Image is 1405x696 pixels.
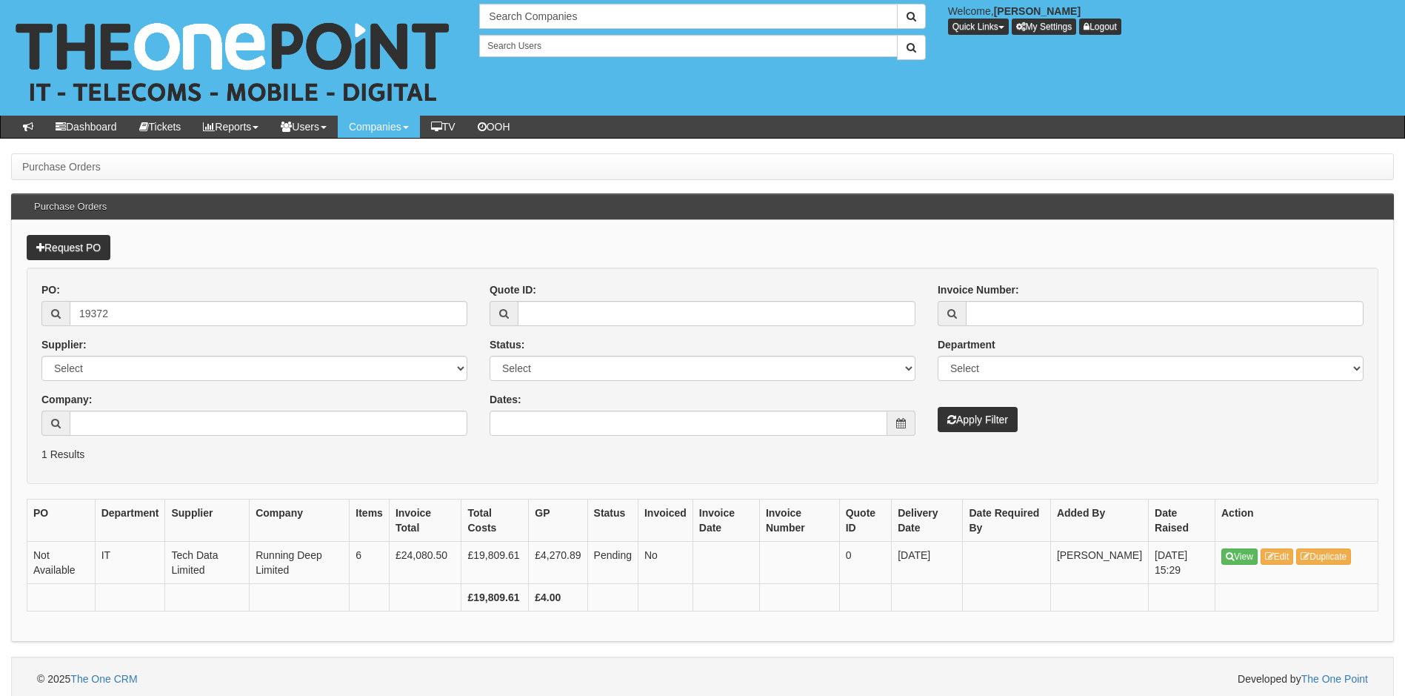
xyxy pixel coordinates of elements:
[27,235,110,260] a: Request PO
[638,542,693,584] td: No
[529,584,587,612] th: £4.00
[587,500,638,542] th: Status
[1050,542,1148,584] td: [PERSON_NAME]
[759,500,839,542] th: Invoice Number
[490,392,521,407] label: Dates:
[1261,548,1294,565] a: Edit
[37,673,138,685] span: © 2025
[839,500,891,542] th: Quote ID
[892,542,963,584] td: [DATE]
[994,5,1081,17] b: [PERSON_NAME]
[70,673,137,685] a: The One CRM
[350,500,390,542] th: Items
[461,542,529,584] td: £19,809.61
[1079,19,1121,35] a: Logout
[461,584,529,612] th: £19,809.61
[165,542,250,584] td: Tech Data Limited
[420,116,467,138] a: TV
[467,116,521,138] a: OOH
[1221,548,1258,565] a: View
[1012,19,1077,35] a: My Settings
[338,116,420,138] a: Companies
[839,542,891,584] td: 0
[165,500,250,542] th: Supplier
[95,542,165,584] td: IT
[250,542,350,584] td: Running Deep Limited
[529,542,587,584] td: £4,270.89
[44,116,128,138] a: Dashboard
[693,500,759,542] th: Invoice Date
[938,407,1018,432] button: Apply Filter
[22,159,101,174] li: Purchase Orders
[350,542,390,584] td: 6
[892,500,963,542] th: Delivery Date
[479,35,897,57] input: Search Users
[1296,548,1351,565] a: Duplicate
[128,116,193,138] a: Tickets
[95,500,165,542] th: Department
[937,4,1405,35] div: Welcome,
[938,337,995,352] label: Department
[938,282,1019,297] label: Invoice Number:
[638,500,693,542] th: Invoiced
[963,500,1050,542] th: Date Required By
[1149,500,1215,542] th: Date Raised
[192,116,270,138] a: Reports
[1215,500,1378,542] th: Action
[1149,542,1215,584] td: [DATE] 15:29
[27,500,96,542] th: PO
[270,116,338,138] a: Users
[529,500,587,542] th: GP
[587,542,638,584] td: Pending
[1238,672,1368,686] span: Developed by
[389,542,461,584] td: £24,080.50
[479,4,897,29] input: Search Companies
[41,392,92,407] label: Company:
[948,19,1009,35] button: Quick Links
[41,447,1364,462] p: 1 Results
[41,282,60,297] label: PO:
[490,282,536,297] label: Quote ID:
[250,500,350,542] th: Company
[1050,500,1148,542] th: Added By
[490,337,524,352] label: Status:
[1301,673,1368,685] a: The One Point
[27,542,96,584] td: Not Available
[27,194,114,219] h3: Purchase Orders
[41,337,87,352] label: Supplier:
[389,500,461,542] th: Invoice Total
[461,500,529,542] th: Total Costs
